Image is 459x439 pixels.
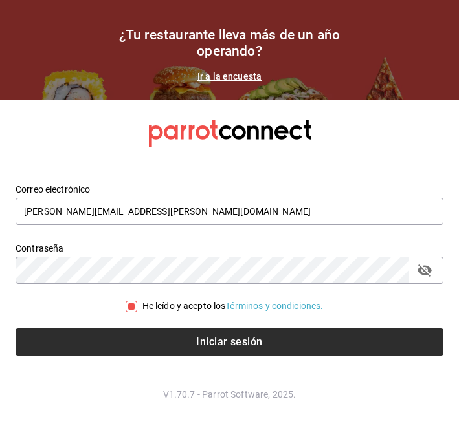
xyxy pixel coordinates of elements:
p: V1.70.7 - Parrot Software, 2025. [16,388,443,401]
input: Ingresa tu correo electrónico [16,198,443,225]
h1: ¿Tu restaurante lleva más de un año operando? [100,27,359,59]
a: Ir a la encuesta [197,71,262,81]
button: Iniciar sesión [16,328,443,356]
label: Correo electrónico [16,185,443,194]
a: Términos y condiciones. [225,301,323,311]
div: He leído y acepto los [142,299,324,313]
button: passwordField [414,259,436,281]
label: Contraseña [16,244,443,253]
